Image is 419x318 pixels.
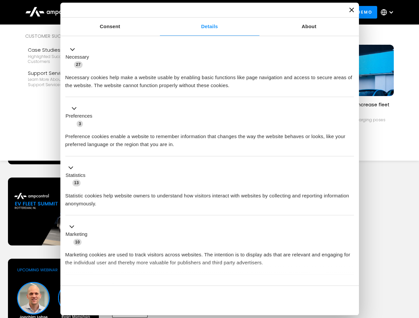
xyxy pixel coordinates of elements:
[28,54,105,64] div: Highlighted success stories From Our Customers
[259,18,359,36] a: About
[28,70,105,77] div: Support Services
[25,67,107,90] a: Support ServicesLearn more about Ampcontrol’s support services
[66,112,93,120] label: Preferences
[258,291,354,310] button: Okay
[65,128,354,148] div: Preference cookies enable a website to remember information that changes the way the website beha...
[65,45,93,69] button: Necessary (27)
[349,8,354,12] button: Close banner
[65,282,120,290] button: Unclassified (2)
[25,32,107,40] div: Customer success
[25,44,107,67] a: Case StudiesHighlighted success stories From Our Customers
[66,172,86,179] label: Statistics
[74,61,83,68] span: 27
[28,77,105,87] div: Learn more about Ampcontrol’s support services
[65,187,354,208] div: Statistic cookies help website owners to understand how visitors interact with websites by collec...
[160,18,259,36] a: Details
[66,53,89,61] label: Necessary
[28,46,105,54] div: Case Studies
[77,121,83,127] span: 3
[60,18,160,36] a: Consent
[72,180,81,186] span: 13
[66,231,88,238] label: Marketing
[65,223,92,246] button: Marketing (10)
[65,105,97,128] button: Preferences (3)
[109,283,116,290] span: 2
[65,164,90,187] button: Statistics (13)
[65,246,354,267] div: Marketing cookies are used to track visitors across websites. The intention is to display ads tha...
[73,239,82,245] span: 10
[65,69,354,89] div: Necessary cookies help make a website usable by enabling basic functions like page navigation and...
